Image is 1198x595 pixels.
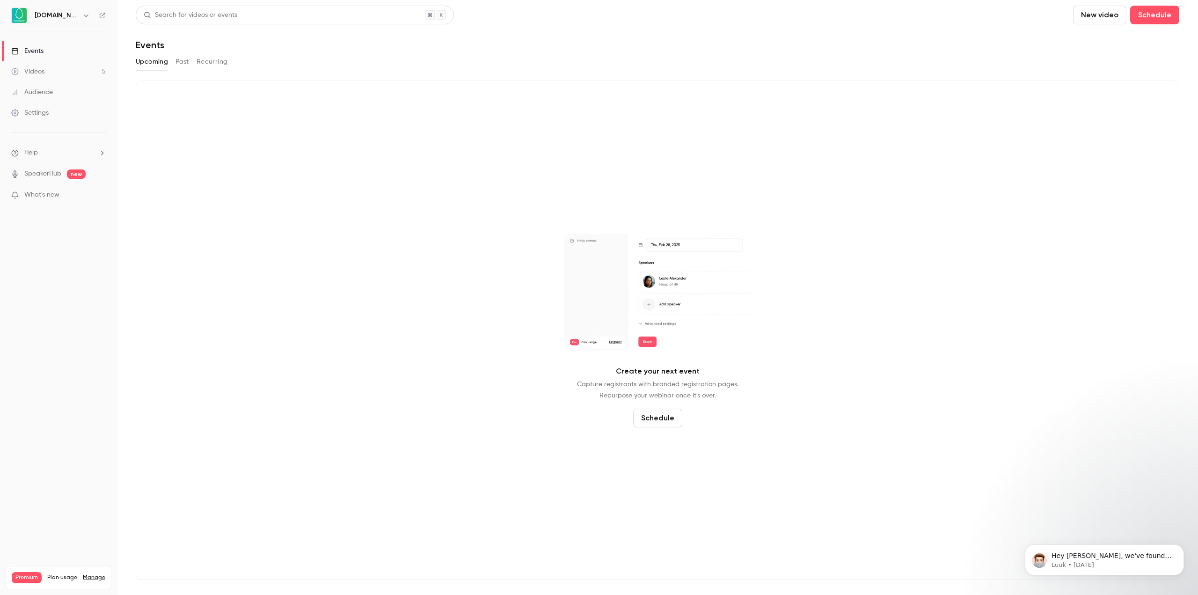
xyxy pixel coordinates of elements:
[35,11,79,20] h6: [DOMAIN_NAME]
[24,169,61,179] a: SpeakerHub
[1011,525,1198,590] iframe: Intercom notifications message
[24,190,59,200] span: What's new
[11,88,53,97] div: Audience
[11,108,49,118] div: Settings
[136,39,164,51] h1: Events
[12,572,42,583] span: Premium
[136,54,168,69] button: Upcoming
[11,67,44,76] div: Videos
[11,46,44,56] div: Events
[12,583,29,592] p: Videos
[11,148,106,158] li: help-dropdown-opener
[197,54,228,69] button: Recurring
[91,585,95,590] span: 5
[67,169,86,179] span: new
[633,409,682,427] button: Schedule
[24,148,38,158] span: Help
[1073,6,1126,24] button: New video
[577,379,738,401] p: Capture registrants with branded registration pages. Repurpose your webinar once it's over.
[175,54,189,69] button: Past
[616,366,700,377] p: Create your next event
[91,583,105,592] p: / 90
[83,574,105,581] a: Manage
[1130,6,1179,24] button: Schedule
[12,8,27,23] img: Avokaado.io
[47,574,77,581] span: Plan usage
[144,10,237,20] div: Search for videos or events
